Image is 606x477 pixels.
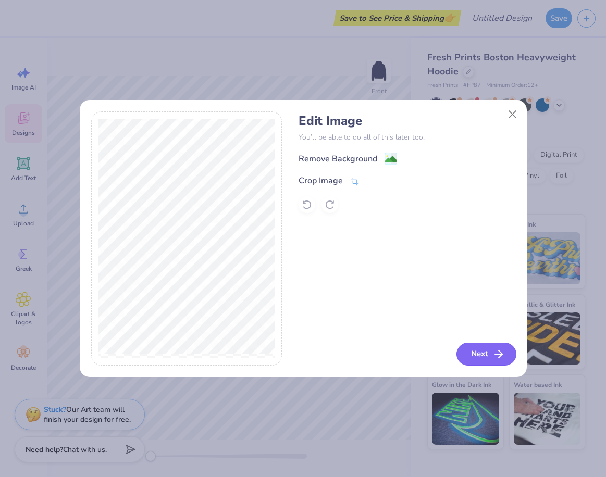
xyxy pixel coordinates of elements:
div: Crop Image [299,174,343,187]
p: You’ll be able to do all of this later too. [299,132,515,143]
div: Remove Background [299,153,377,165]
button: Next [456,343,516,366]
h4: Edit Image [299,114,515,129]
button: Close [502,104,522,124]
